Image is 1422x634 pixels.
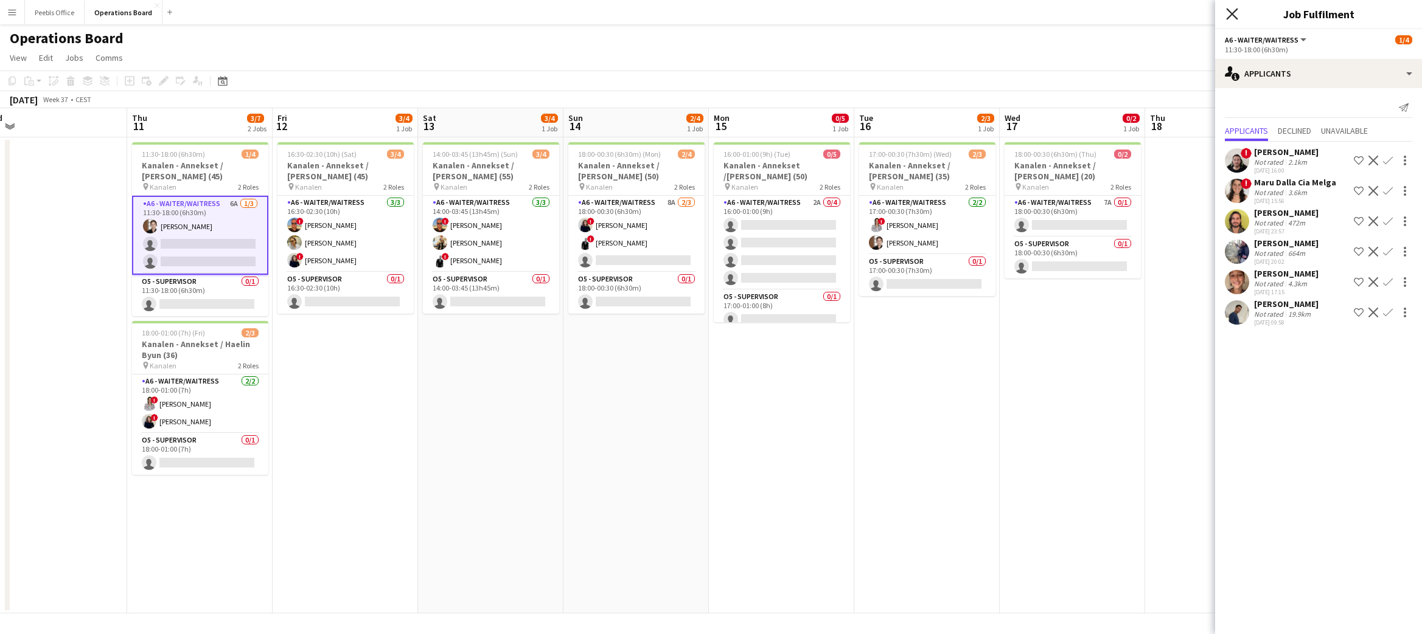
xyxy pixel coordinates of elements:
span: 0/5 [832,114,849,123]
app-card-role: O5 - SUPERVISOR0/111:30-18:00 (6h30m) [132,275,268,316]
span: 2/3 [969,150,986,159]
div: [DATE] 20:02 [1254,258,1319,266]
h3: Kanalen - Annekset / [PERSON_NAME] (45) [277,160,414,182]
span: Kanalen [441,182,467,191]
a: Edit [34,50,58,66]
h3: Kanalen - Annekset / [PERSON_NAME] (55) [423,160,559,182]
span: ! [1241,178,1252,189]
span: ! [878,218,885,225]
span: Kanalen [877,182,904,191]
a: View [5,50,32,66]
span: 16:00-01:00 (9h) (Tue) [723,150,790,159]
span: ! [296,253,304,260]
span: Kanalen [731,182,758,191]
div: Not rated [1254,279,1286,288]
div: 1 Job [978,124,994,133]
div: 2.1km [1286,157,1309,167]
span: 2 Roles [238,182,259,191]
app-card-role: O5 - SUPERVISOR0/117:00-01:00 (8h) [714,290,850,331]
span: 2 Roles [529,182,549,191]
div: Not rated [1254,309,1286,319]
span: 1/4 [1395,35,1412,44]
span: Edit [39,52,53,63]
span: 2 Roles [820,182,840,191]
span: Fri [277,112,287,123]
div: [DATE] 17:15 [1254,288,1319,296]
span: Kanalen [586,182,613,191]
button: Operations Board [85,1,162,24]
h3: Job Fulfilment [1215,6,1422,22]
a: Jobs [60,50,88,66]
button: A6 - WAITER/WAITRESS [1225,35,1308,44]
div: 1 Job [542,124,557,133]
div: 3.6km [1286,188,1309,197]
app-card-role: A6 - WAITER/WAITRESS3/314:00-03:45 (13h45m)![PERSON_NAME][PERSON_NAME]![PERSON_NAME] [423,196,559,272]
div: 1 Job [687,124,703,133]
app-card-role: A6 - WAITER/WAITRESS7A0/118:00-00:30 (6h30m) [1005,196,1141,237]
span: ! [296,218,304,225]
span: Applicants [1225,126,1268,135]
h3: Kanalen - Annekset / [PERSON_NAME] (35) [859,160,995,182]
span: ! [442,218,449,225]
span: 3/4 [396,114,413,123]
span: Tue [859,112,873,123]
app-job-card: 16:30-02:30 (10h) (Sat)3/4Kanalen - Annekset / [PERSON_NAME] (45) Kanalen2 RolesA6 - WAITER/WAITR... [277,142,414,314]
span: 2/4 [678,150,695,159]
div: 11:30-18:00 (6h30m) [1225,45,1412,54]
span: 18:00-00:30 (6h30m) (Thu) [1014,150,1096,159]
div: [DATE] 09:58 [1254,319,1319,326]
span: 11 [130,119,147,133]
div: 4.3km [1286,279,1309,288]
div: 664m [1286,249,1308,258]
span: Kanalen [150,361,176,370]
span: 11:30-18:00 (6h30m) [142,150,205,159]
span: Sat [423,112,436,123]
div: [PERSON_NAME] [1254,298,1319,309]
span: 2 Roles [238,361,259,370]
h1: Operations Board [10,29,124,47]
app-card-role: O5 - SUPERVISOR0/117:00-00:30 (7h30m) [859,255,995,296]
span: 18 [1148,119,1165,133]
span: 0/5 [823,150,840,159]
span: ! [151,396,158,404]
span: 2 Roles [1110,182,1131,191]
span: 18:00-00:30 (6h30m) (Mon) [578,150,661,159]
span: 12 [276,119,287,133]
span: A6 - WAITER/WAITRESS [1225,35,1298,44]
app-card-role: A6 - WAITER/WAITRESS2/217:00-00:30 (7h30m)![PERSON_NAME][PERSON_NAME] [859,196,995,255]
span: 18:00-01:00 (7h) (Fri) [142,328,205,337]
span: Declined [1278,126,1311,135]
app-card-role: A6 - WAITER/WAITRESS2/218:00-01:00 (7h)![PERSON_NAME]![PERSON_NAME] [132,374,268,433]
span: 3/4 [532,150,549,159]
app-card-role: A6 - WAITER/WAITRESS8A2/318:00-00:30 (6h30m)![PERSON_NAME]![PERSON_NAME] [568,196,705,272]
span: 0/2 [1123,114,1140,123]
span: 2 Roles [383,182,404,191]
span: 13 [421,119,436,133]
app-job-card: 18:00-00:30 (6h30m) (Thu)0/2Kanalen - Annekset / [PERSON_NAME] (20) Kanalen2 RolesA6 - WAITER/WAI... [1005,142,1141,278]
button: Peebls Office [25,1,85,24]
div: [PERSON_NAME] [1254,146,1319,157]
app-card-role: O5 - SUPERVISOR0/116:30-02:30 (10h) [277,272,414,314]
div: Not rated [1254,218,1286,227]
div: [PERSON_NAME] [1254,207,1319,218]
div: CEST [75,95,91,104]
span: 2/3 [977,114,994,123]
span: 16 [857,119,873,133]
div: 1 Job [1123,124,1139,133]
h3: Kanalen - Annekset /[PERSON_NAME] (50) [714,160,850,182]
span: 2/3 [242,328,259,337]
app-job-card: 11:30-18:00 (6h30m)1/4Kanalen - Annekset / [PERSON_NAME] (45) Kanalen2 RolesA6 - WAITER/WAITRESS6... [132,142,268,316]
span: ! [442,253,449,260]
span: 3/4 [541,114,558,123]
span: 17:00-00:30 (7h30m) (Wed) [869,150,952,159]
div: [DATE] 16:00 [1254,167,1319,174]
span: Kanalen [295,182,322,191]
div: [DATE] 23:57 [1254,227,1319,235]
div: Maru Dalla Cia Melga [1254,177,1336,188]
h3: Kanalen - Annekset / [PERSON_NAME] (50) [568,160,705,182]
app-card-role: O5 - SUPERVISOR0/114:00-03:45 (13h45m) [423,272,559,314]
h3: Kanalen - Annekset / [PERSON_NAME] (20) [1005,160,1141,182]
span: 3/7 [247,114,264,123]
